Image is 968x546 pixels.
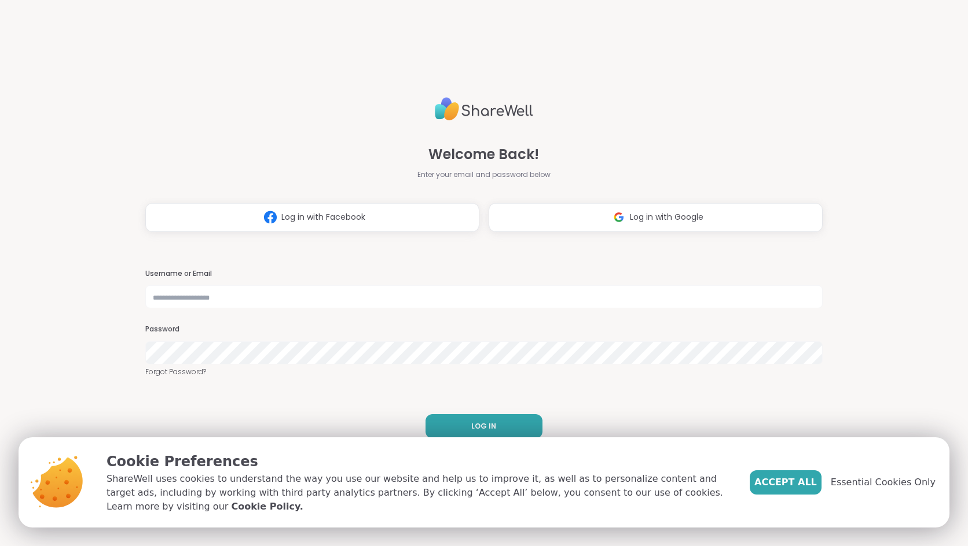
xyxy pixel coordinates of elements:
span: Enter your email and password below [417,169,551,180]
p: Cookie Preferences [107,451,731,472]
button: Accept All [750,470,822,495]
span: LOG IN [471,421,496,431]
button: Log in with Facebook [145,203,479,232]
span: Essential Cookies Only [831,475,936,489]
h3: Username or Email [145,269,823,279]
button: LOG IN [426,414,542,438]
img: ShareWell Logomark [608,206,630,228]
span: Log in with Facebook [281,211,365,223]
img: ShareWell Logo [435,93,533,126]
span: Welcome Back! [428,144,539,165]
img: ShareWell Logomark [259,206,281,228]
span: Log in with Google [630,211,703,223]
a: Cookie Policy. [231,500,303,514]
a: Forgot Password? [145,367,823,377]
p: ShareWell uses cookies to understand the way you use our website and help us to improve it, as we... [107,472,731,514]
span: Accept All [754,475,817,489]
button: Log in with Google [489,203,823,232]
h3: Password [145,324,823,334]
